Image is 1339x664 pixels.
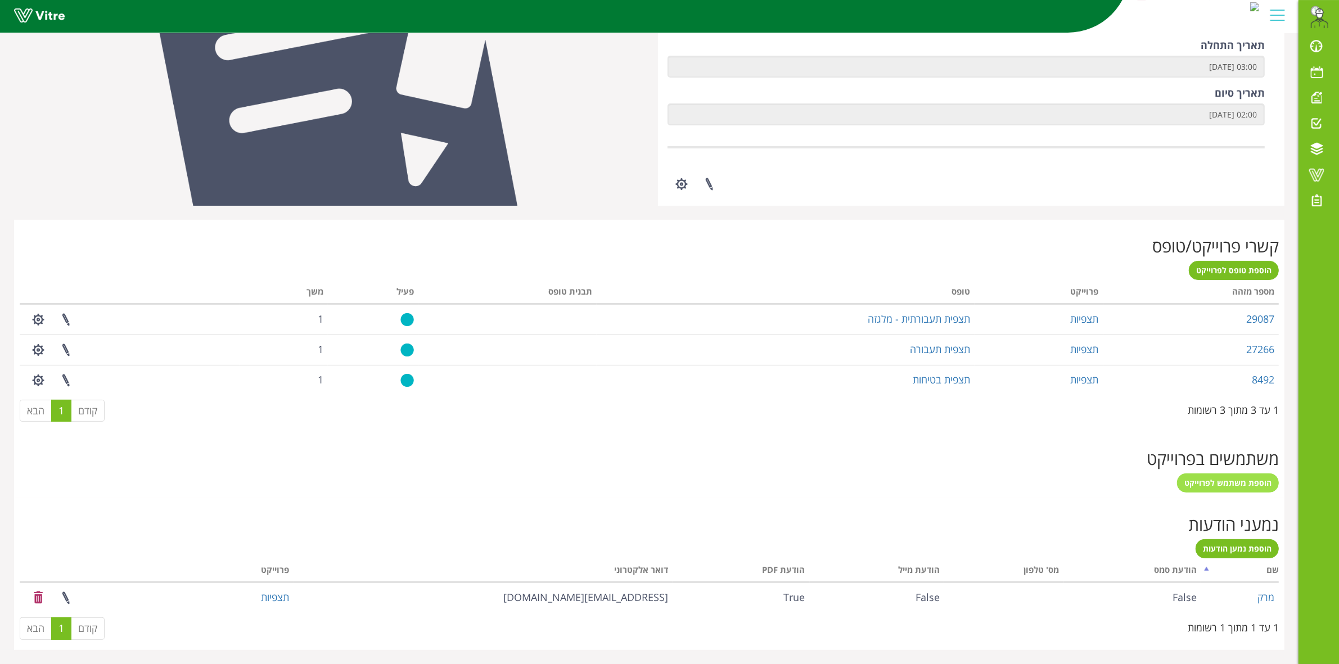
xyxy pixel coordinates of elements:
a: מרק [1257,590,1274,604]
td: 1 [240,304,328,335]
td: 1 [240,335,328,365]
th: מס' טלפון [944,561,1064,582]
a: 29087 [1246,312,1274,326]
th: פרוייקט [975,283,1103,304]
th: הודעת מייל [810,561,945,582]
a: 1 [51,400,71,422]
th: מספר מזהה [1103,283,1279,304]
div: 1 עד 3 מתוך 3 רשומות [1188,399,1279,418]
th: משך [240,283,328,304]
th: תבנית טופס [418,283,597,304]
a: תצפיות [1071,373,1099,386]
a: תצפית תעבורתית - מלגזה [868,312,970,326]
a: 8492 [1252,373,1274,386]
div: 1 עד 1 מתוך 1 רשומות [1188,616,1279,635]
a: תצפית בטיחות [913,373,970,386]
a: תצפיות [261,590,289,604]
td: False [810,582,945,613]
th: שם: activate to sort column descending [1201,561,1279,582]
a: תצפיות [1071,312,1099,326]
h2: נמעני הודעות [20,515,1279,534]
span: הוספת טופס לפרוייקט [1196,265,1272,275]
a: הוספת משתמש לפרוייקט [1177,473,1279,493]
label: תאריך התחלה [1201,38,1265,53]
img: yes [400,373,414,387]
a: קודם [71,400,105,422]
span: הוספת נמען הודעות [1203,543,1272,554]
td: [EMAIL_ADDRESS][DOMAIN_NAME] [294,582,673,613]
a: תצפית תעבורה [910,342,970,356]
th: טופס [597,283,975,304]
th: הודעת סמס [1064,561,1202,582]
td: True [673,582,810,613]
span: הוספת משתמש לפרוייקט [1184,477,1272,488]
img: yes [400,343,414,357]
th: דואר אלקטרוני [294,561,673,582]
th: פרוייקט [192,561,294,582]
a: הוספת נמען הודעות [1196,539,1279,558]
th: הודעת PDF [673,561,810,582]
h2: קשרי פרוייקט/טופס [20,237,1279,255]
th: פעיל [328,283,418,304]
a: הבא [20,617,52,640]
img: da32df7d-b9e3-429d-8c5c-2e32c797c474.png [1308,6,1331,28]
a: תצפיות [1071,342,1099,356]
img: yes [400,313,414,327]
a: 1 [51,617,71,640]
a: 27266 [1246,342,1274,356]
label: תאריך סיום [1215,86,1265,101]
a: הבא [20,400,52,422]
a: קודם [71,617,105,640]
h2: משתמשים בפרוייקט [20,449,1279,468]
td: False [1064,582,1202,613]
img: c0dca6a0-d8b6-4077-9502-601a54a2ea4a.jpg [1250,2,1259,11]
td: 1 [240,365,328,395]
a: הוספת טופס לפרוייקט [1189,261,1279,280]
